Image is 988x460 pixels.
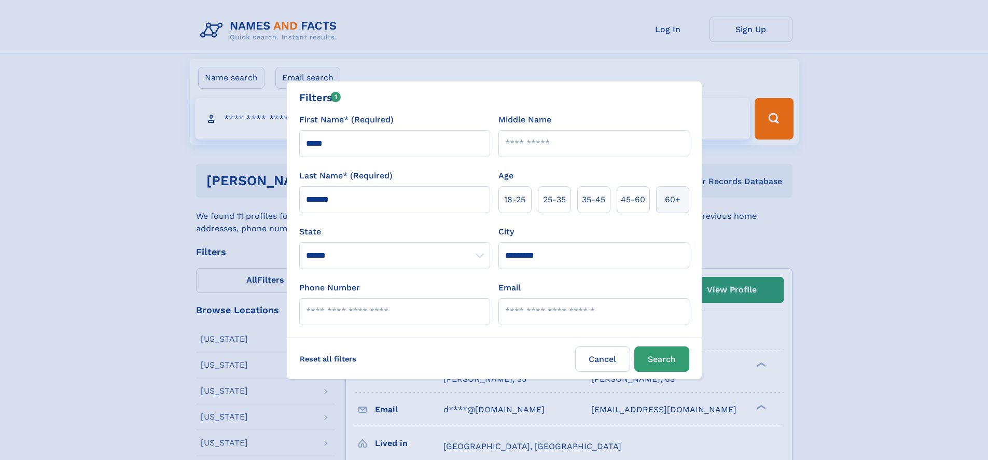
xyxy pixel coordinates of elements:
div: Filters [299,90,341,105]
span: 18‑25 [504,193,525,206]
label: First Name* (Required) [299,114,394,126]
label: City [498,226,514,238]
label: Email [498,282,521,294]
span: 35‑45 [582,193,605,206]
span: 60+ [665,193,680,206]
label: Cancel [575,346,630,372]
label: Last Name* (Required) [299,170,393,182]
span: 45‑60 [621,193,645,206]
label: Phone Number [299,282,360,294]
label: Age [498,170,513,182]
label: State [299,226,490,238]
span: 25‑35 [543,193,566,206]
button: Search [634,346,689,372]
label: Middle Name [498,114,551,126]
label: Reset all filters [293,346,363,371]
